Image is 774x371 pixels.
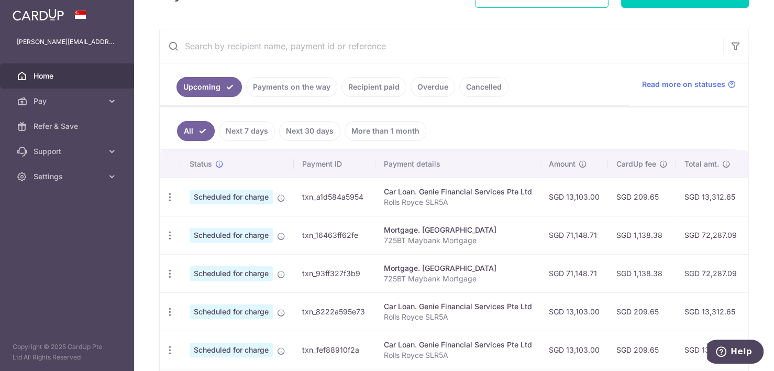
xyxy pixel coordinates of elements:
span: Read more on statuses [642,79,725,90]
th: Payment details [375,150,540,178]
p: Rolls Royce SLR5A [384,197,532,208]
td: txn_fef88910f2a [294,331,375,369]
span: Scheduled for charge [190,266,273,281]
div: Car Loan. Genie Financial Services Pte Ltd [384,187,532,197]
p: Rolls Royce SLR5A [384,312,532,322]
img: CardUp [13,8,64,21]
span: Scheduled for charge [190,190,273,204]
iframe: Opens a widget where you can find more information [707,340,764,366]
td: SGD 1,138.38 [608,254,676,292]
p: Rolls Royce SLR5A [384,350,532,361]
a: Recipient paid [341,77,406,97]
span: CardUp fee [616,159,656,169]
div: Car Loan. Genie Financial Services Pte Ltd [384,340,532,350]
td: SGD 72,287.09 [676,254,745,292]
a: More than 1 month [345,121,426,141]
span: Settings [34,171,103,182]
th: Payment ID [294,150,375,178]
td: SGD 13,312.65 [676,178,745,216]
a: Read more on statuses [642,79,736,90]
td: SGD 71,148.71 [540,254,608,292]
span: Scheduled for charge [190,343,273,357]
td: txn_a1d584a5954 [294,178,375,216]
span: Amount [549,159,576,169]
td: SGD 209.65 [608,331,676,369]
td: SGD 13,103.00 [540,331,608,369]
td: SGD 13,312.65 [676,331,745,369]
td: txn_8222a595e73 [294,292,375,331]
span: Pay [34,96,103,106]
span: Scheduled for charge [190,228,273,243]
div: Mortgage. [GEOGRAPHIC_DATA] [384,225,532,235]
span: Support [34,146,103,157]
a: Overdue [411,77,455,97]
a: Upcoming [176,77,242,97]
p: [PERSON_NAME][EMAIL_ADDRESS][PERSON_NAME][DOMAIN_NAME] [17,37,117,47]
td: txn_16463ff62fe [294,216,375,254]
span: Total amt. [684,159,719,169]
a: Cancelled [459,77,508,97]
input: Search by recipient name, payment id or reference [160,29,723,63]
td: SGD 13,103.00 [540,178,608,216]
td: txn_93ff327f3b9 [294,254,375,292]
a: Next 30 days [279,121,340,141]
td: SGD 71,148.71 [540,216,608,254]
td: SGD 209.65 [608,292,676,331]
span: Refer & Save [34,121,103,132]
p: 725BT Maybank Mortgage [384,274,532,284]
td: SGD 209.65 [608,178,676,216]
p: 725BT Maybank Mortgage [384,235,532,246]
span: Scheduled for charge [190,304,273,319]
div: Mortgage. [GEOGRAPHIC_DATA] [384,263,532,274]
span: Status [190,159,212,169]
td: SGD 1,138.38 [608,216,676,254]
td: SGD 13,312.65 [676,292,745,331]
td: SGD 72,287.09 [676,216,745,254]
a: All [177,121,215,141]
span: Home [34,71,103,81]
a: Payments on the way [246,77,337,97]
div: Car Loan. Genie Financial Services Pte Ltd [384,301,532,312]
td: SGD 13,103.00 [540,292,608,331]
a: Next 7 days [219,121,275,141]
